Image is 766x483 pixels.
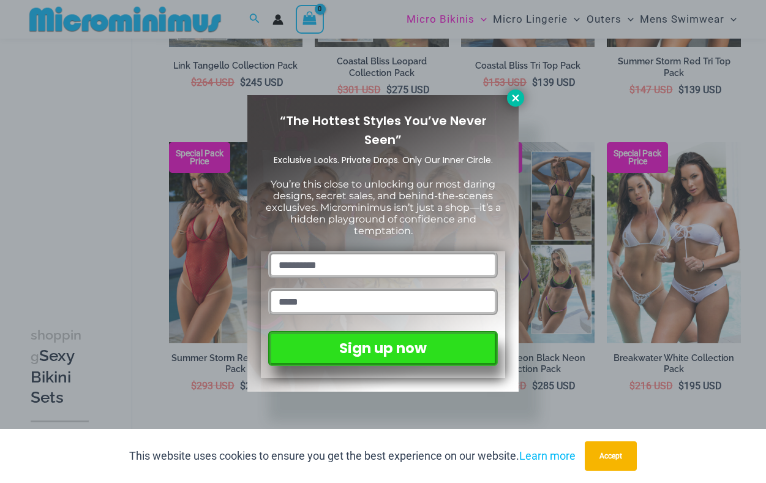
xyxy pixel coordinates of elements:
a: Learn more [519,449,576,462]
button: Close [507,89,524,107]
p: This website uses cookies to ensure you get the best experience on our website. [129,447,576,465]
span: “The Hottest Styles You’ve Never Seen” [280,112,487,148]
button: Sign up now [268,331,498,366]
span: You’re this close to unlocking our most daring designs, secret sales, and behind-the-scenes exclu... [266,178,501,237]
span: Exclusive Looks. Private Drops. Only Our Inner Circle. [274,154,493,166]
button: Accept [585,441,637,471]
